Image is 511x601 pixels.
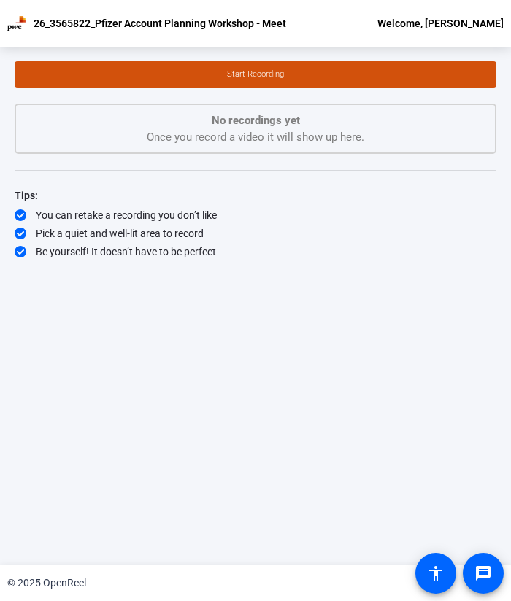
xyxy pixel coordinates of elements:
[31,112,480,145] div: Once you record a video it will show up here.
[377,15,504,32] div: Welcome, [PERSON_NAME]
[15,208,496,222] div: You can retake a recording you don’t like
[15,226,496,241] div: Pick a quiet and well-lit area to record
[34,15,286,32] p: 26_3565822_Pfizer Account Planning Workshop - Meet
[15,244,496,259] div: Be yourself! It doesn’t have to be perfect
[7,575,86,591] div: © 2025 OpenReel
[15,187,496,204] div: Tips:
[227,69,284,79] span: Start Recording
[31,112,480,129] p: No recordings yet
[15,61,496,88] button: Start Recording
[474,565,492,582] mat-icon: message
[427,565,445,582] mat-icon: accessibility
[7,16,26,31] img: OpenReel logo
